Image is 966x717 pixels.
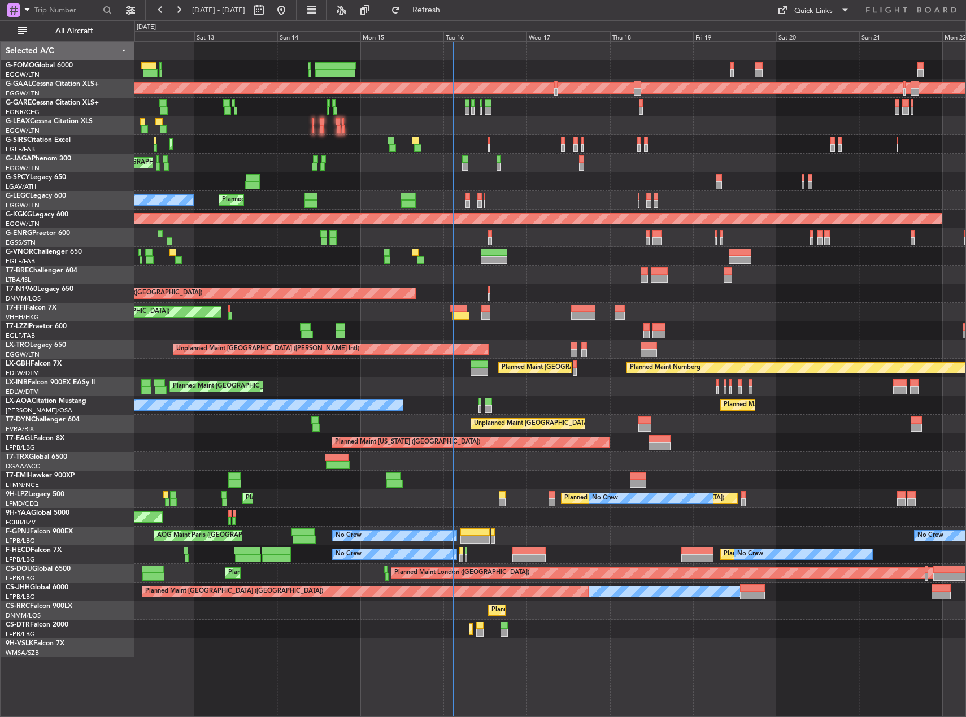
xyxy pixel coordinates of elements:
[443,31,526,41] div: Tue 16
[772,1,855,19] button: Quick Links
[6,454,29,460] span: T7-TRX
[6,174,30,181] span: G-SPCY
[6,379,28,386] span: LX-INB
[6,174,66,181] a: G-SPCYLegacy 650
[6,145,35,154] a: EGLF/FAB
[6,81,32,88] span: G-GAAL
[6,286,37,293] span: T7-N1960
[6,622,30,628] span: CS-DTR
[6,528,73,535] a: F-GPNJFalcon 900EX
[157,527,276,544] div: AOG Maint Paris ([GEOGRAPHIC_DATA])
[6,518,36,527] a: FCBB/BZV
[403,6,450,14] span: Refresh
[6,118,93,125] a: G-LEAXCessna Citation XLS
[360,31,443,41] div: Mon 15
[6,118,30,125] span: G-LEAX
[6,547,62,554] a: F-HECDFalcon 7X
[34,2,99,19] input: Trip Number
[6,481,39,489] a: LFMN/NCE
[6,491,64,498] a: 9H-LPZLegacy 500
[6,257,35,266] a: EGLF/FAB
[6,230,70,237] a: G-ENRGPraetor 600
[6,89,40,98] a: EGGW/LTN
[6,155,71,162] a: G-JAGAPhenom 300
[6,211,68,218] a: G-KGKGLegacy 600
[776,31,859,41] div: Sat 20
[194,31,277,41] div: Sat 13
[6,611,41,620] a: DNMM/LOS
[6,267,29,274] span: T7-BRE
[6,528,30,535] span: F-GPNJ
[394,564,529,581] div: Planned Maint London ([GEOGRAPHIC_DATA])
[111,31,194,41] div: Fri 12
[6,603,72,610] a: CS-RRCFalcon 900LX
[335,434,480,451] div: Planned Maint [US_STATE] ([GEOGRAPHIC_DATA])
[6,313,39,321] a: VHHH/HKG
[6,62,34,69] span: G-FOMO
[6,360,62,367] a: LX-GBHFalcon 7X
[6,305,56,311] a: T7-FFIFalcon 7X
[6,640,64,647] a: 9H-VSLKFalcon 7X
[6,323,29,330] span: T7-LZZI
[491,602,669,619] div: Planned Maint [GEOGRAPHIC_DATA] ([GEOGRAPHIC_DATA])
[6,444,35,452] a: LFPB/LBG
[6,99,32,106] span: G-GARE
[76,285,202,302] div: AOG Maint London ([GEOGRAPHIC_DATA])
[6,211,32,218] span: G-KGKG
[6,640,33,647] span: 9H-VSLK
[474,415,619,432] div: Unplanned Maint [GEOGRAPHIC_DATA] (Riga Intl)
[630,359,700,376] div: Planned Maint Nurnberg
[6,603,30,610] span: CS-RRC
[6,127,40,135] a: EGGW/LTN
[6,537,35,545] a: LFPB/LBG
[859,31,942,41] div: Sun 21
[6,574,35,583] a: LFPB/LBG
[693,31,776,41] div: Fri 19
[6,555,35,564] a: LFPB/LBG
[6,435,64,442] a: T7-EAGLFalcon 8X
[6,342,30,349] span: LX-TRO
[6,71,40,79] a: EGGW/LTN
[6,416,31,423] span: T7-DYN
[6,388,39,396] a: EDLW/DTM
[6,398,32,405] span: LX-AOA
[6,238,36,247] a: EGSS/STN
[6,81,99,88] a: G-GAALCessna Citation XLS+
[6,566,32,572] span: CS-DOU
[6,62,73,69] a: G-FOMOGlobal 6000
[526,31,610,41] div: Wed 17
[6,201,40,210] a: EGGW/LTN
[6,584,30,591] span: CS-JHH
[6,360,31,367] span: LX-GBH
[6,193,66,199] a: G-LEGCLegacy 600
[610,31,693,41] div: Thu 18
[6,99,99,106] a: G-GARECessna Citation XLS+
[6,220,40,228] a: EGGW/LTN
[6,584,68,591] a: CS-JHHGlobal 6000
[6,435,33,442] span: T7-EAGL
[12,22,123,40] button: All Aircraft
[6,230,32,237] span: G-ENRG
[564,490,724,507] div: Planned [GEOGRAPHIC_DATA] ([GEOGRAPHIC_DATA])
[6,649,39,657] a: WMSA/SZB
[228,564,406,581] div: Planned Maint [GEOGRAPHIC_DATA] ([GEOGRAPHIC_DATA])
[6,398,86,405] a: LX-AOACitation Mustang
[6,406,72,415] a: [PERSON_NAME]/QSA
[6,566,71,572] a: CS-DOUGlobal 6500
[6,137,27,144] span: G-SIRS
[6,499,38,508] a: LFMD/CEQ
[6,416,80,423] a: T7-DYNChallenger 604
[173,378,351,395] div: Planned Maint [GEOGRAPHIC_DATA] ([GEOGRAPHIC_DATA])
[6,286,73,293] a: T7-N1960Legacy 650
[6,622,68,628] a: CS-DTRFalcon 2000
[6,108,40,116] a: EGNR/CEG
[6,305,25,311] span: T7-FFI
[6,462,40,471] a: DGAA/ACC
[6,294,41,303] a: DNMM/LOS
[724,397,850,414] div: Planned Maint Nice ([GEOGRAPHIC_DATA])
[6,342,66,349] a: LX-TROLegacy 650
[592,490,618,507] div: No Crew
[192,5,245,15] span: [DATE] - [DATE]
[137,23,156,32] div: [DATE]
[6,630,35,638] a: LFPB/LBG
